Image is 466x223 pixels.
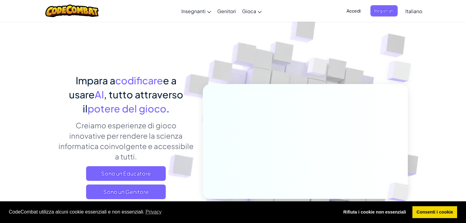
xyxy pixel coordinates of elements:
span: CodeCombat utilizza alcuni cookie essenziali e non essenziali. [9,207,334,217]
span: potere del gioco [88,102,166,115]
img: Overlap cubes [375,46,428,97]
a: learn more about cookies [145,207,163,217]
img: Overlap cubes [295,46,339,91]
a: Italiano [402,3,425,19]
a: Insegnanti [178,3,214,19]
a: Gioca [239,3,265,19]
a: Sono un Genitore [86,185,166,199]
a: Genitori [214,3,239,19]
img: CodeCombat logo [45,5,99,17]
a: allow cookies [412,206,457,218]
span: Italiano [405,8,422,14]
button: Accedi [343,5,364,16]
span: , tutto attraverso il [83,88,183,115]
span: AI [95,88,104,101]
img: Overlap cubes [377,170,423,214]
span: Insegnanti [181,8,206,14]
a: Sono un Educatore [86,166,166,181]
span: Gioca [242,8,256,14]
p: Creiamo esperienze di gioco innovative per rendere la scienza informatica coinvolgente e accessib... [59,120,194,162]
button: Registrati [370,5,398,16]
span: . [166,102,169,115]
span: Impara a [76,74,115,86]
a: deny cookies [339,206,410,218]
span: codificare [115,74,163,86]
